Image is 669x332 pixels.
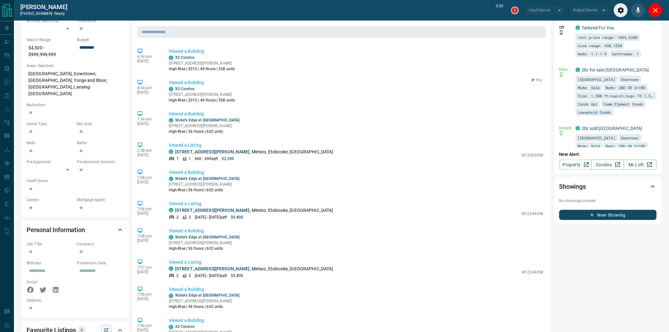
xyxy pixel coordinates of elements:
p: Lawyer: [27,197,74,203]
h2: Personal Information [27,225,85,235]
p: 7:07 pm [137,265,159,270]
div: Close [648,3,663,17]
p: Viewed a Building [169,169,543,176]
p: 600 - 699 sqft [195,156,218,162]
p: High-Rise | 56 floors | 602 units [169,246,240,251]
p: High-Rise | 2015 | 49 floors | 558 units [169,66,235,72]
p: Home Type: [27,121,74,127]
p: Off [559,25,572,30]
span: Beds: 2BD OR 2+1BD [606,84,646,91]
button: New Showing [559,210,657,220]
span: Comm Element Condo [604,101,643,107]
p: Address: [27,298,124,304]
p: [DATE] [137,153,159,157]
p: 2 [189,214,191,220]
span: Beds: 2BD OR 2+1BD [606,143,646,149]
p: No showings booked [559,198,657,204]
p: [DATE] - [DATE] sqft [195,214,227,220]
div: condos.ca [169,56,173,60]
a: 2br sold [GEOGRAPHIC_DATA] [582,126,642,131]
p: $5,800 [231,273,243,279]
span: [GEOGRAPHIC_DATA] [578,76,616,83]
span: rent price range: 1845,6380 [578,34,638,40]
a: X2 Condos [175,87,194,91]
div: condos.ca [169,294,173,298]
div: condos.ca [576,68,580,72]
p: 7:08 pm [137,207,159,211]
p: , Mimico, Etobicoke, [GEOGRAPHIC_DATA] [175,149,333,155]
p: 4:34 am [137,86,159,90]
p: 2 [176,273,179,279]
a: Water's Edge at [GEOGRAPHIC_DATA] [175,176,240,181]
div: condos.ca [169,208,173,212]
p: [DATE] [137,238,159,243]
p: Possession Date: [77,260,124,266]
p: Daily [559,67,572,72]
a: X2 Condos [175,55,194,60]
p: Viewed a Building [169,48,543,55]
p: [STREET_ADDRESS][PERSON_NAME] [169,298,240,304]
p: Search Range: [27,37,74,43]
a: [STREET_ADDRESS][PERSON_NAME] [175,266,250,271]
p: [DATE] [137,297,159,301]
div: condos.ca [169,235,173,240]
a: Mr.Loft [624,160,656,170]
p: High-Rise | 56 floors | 602 units [169,304,240,310]
p: 7:08 pm [137,175,159,180]
p: [DATE] [137,270,159,274]
p: 7:08 pm [137,234,159,238]
p: 2 [189,273,191,279]
span: Mode: Sold [578,143,600,149]
p: Credit Score: [27,178,124,184]
span: Size: 1,300 ft<sup>2</sup> TO 1,500 ft<sup>2</sup> [578,93,654,99]
p: [STREET_ADDRESS][PERSON_NAME] [169,92,235,97]
p: 0:00 [496,3,504,17]
div: condos.ca [169,118,173,123]
a: Water's Edge at [GEOGRAPHIC_DATA] [175,118,240,122]
p: 7:06 pm [137,292,159,297]
div: condos.ca [576,26,580,30]
p: Viewed a Listing [169,200,543,207]
p: W12005958 [522,152,543,158]
a: [PERSON_NAME] [20,3,67,11]
a: Condos [592,160,624,170]
a: Property [559,160,592,170]
div: condos.ca [576,126,580,131]
p: Instant [559,125,572,131]
span: bathrooms: 1 [612,51,639,57]
p: W12249298 [522,211,543,217]
svg: Push Notification Only [559,131,564,135]
span: Leasehold Condo [578,109,611,115]
span: Downtown [621,135,639,141]
p: Viewed a Building [169,111,543,117]
p: Viewed a Building [169,79,543,86]
p: [GEOGRAPHIC_DATA], Downtown, [GEOGRAPHIC_DATA], Yonge and Bloor, [GEOGRAPHIC_DATA], Lansing-[GEOG... [27,69,124,99]
p: 7:06 pm [137,324,159,328]
p: [STREET_ADDRESS][PERSON_NAME] [169,60,235,66]
p: 2 [176,214,179,220]
p: [STREET_ADDRESS][PERSON_NAME] [169,123,240,129]
span: Downtown [621,76,639,83]
div: condos.ca [169,87,173,91]
p: 1 [189,156,191,162]
p: Baths: [77,140,124,146]
svg: Push Notification Only [559,72,564,77]
p: 4:34 am [137,54,159,59]
span: [GEOGRAPHIC_DATA] [578,135,616,141]
a: X2 Condos [175,325,194,329]
div: condos.ca [169,150,173,154]
p: $5,800 [231,214,243,220]
a: Tailored For You [582,25,614,30]
p: $4,500 - $999,999,999 [27,43,74,60]
p: New Alert: [559,151,657,158]
p: , Mimico, Etobicoke, [GEOGRAPHIC_DATA] [175,266,333,272]
p: 2:58 am [137,148,159,153]
p: Pre-Approval Amount: [77,159,124,165]
p: $2,350 [222,156,234,162]
p: [STREET_ADDRESS][PERSON_NAME] [169,181,240,187]
a: [STREET_ADDRESS][PERSON_NAME] [175,208,250,213]
p: [DATE] [137,180,159,184]
p: [STREET_ADDRESS][PERSON_NAME] [169,240,240,246]
a: 2br for sale [GEOGRAPHIC_DATA] [582,67,649,72]
p: Viewed a Listing [169,259,543,266]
